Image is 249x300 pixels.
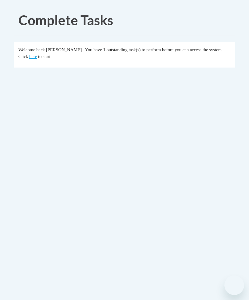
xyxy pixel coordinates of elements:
[18,47,45,52] span: Welcome back
[103,47,105,52] span: 1
[18,47,223,59] span: outstanding task(s) to perform before you can access the system. Click
[29,54,37,59] a: here
[38,54,52,59] span: to start.
[18,12,113,28] span: Complete Tasks
[46,47,82,52] span: [PERSON_NAME]
[224,275,244,295] iframe: Button to launch messaging window
[83,47,102,52] span: . You have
